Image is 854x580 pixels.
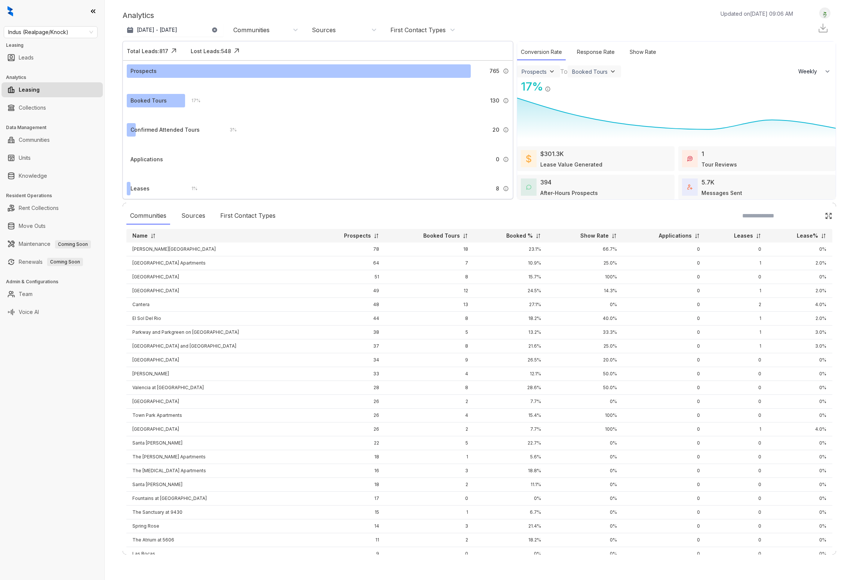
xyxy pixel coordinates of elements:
td: 100% [547,409,623,422]
td: 50.0% [547,381,623,395]
p: [DATE] - [DATE] [137,26,177,34]
td: 0% [547,506,623,519]
td: 2.0% [767,284,832,298]
td: 0% [767,464,832,478]
span: Coming Soon [55,240,91,248]
td: 14.3% [547,284,623,298]
h3: Data Management [6,124,104,131]
td: 0 [706,395,767,409]
div: Tour Reviews [701,161,737,168]
td: 0% [767,547,832,561]
td: The [PERSON_NAME] Apartments [126,450,311,464]
td: The Sanctuary at 9430 [126,506,311,519]
td: 0 [623,242,706,256]
img: Info [545,86,551,92]
div: $301.3K [540,149,564,158]
p: Show Rate [580,232,609,239]
td: 100% [547,422,623,436]
div: To [560,67,568,76]
li: Communities [1,132,103,147]
td: 3 [385,519,474,533]
span: 0 [496,155,499,164]
h3: Admin & Configurations [6,278,104,285]
td: 25.0% [547,339,623,353]
li: Move Outs [1,219,103,233]
td: 3 [385,464,474,478]
td: 15 [311,506,385,519]
td: 0 [706,436,767,450]
div: Confirmed Attended Tours [130,126,200,134]
img: Click Icon [231,45,242,57]
td: 1 [385,506,474,519]
td: 26 [311,422,385,436]
td: 0 [623,284,706,298]
td: 18.8% [474,464,547,478]
img: Click Icon [825,212,832,220]
button: Weekly [794,65,836,78]
td: 1 [385,450,474,464]
td: 0 [385,547,474,561]
td: 1 [706,422,767,436]
img: sorting [694,233,700,239]
td: Parkway and Parkgreen on [GEOGRAPHIC_DATA] [126,326,311,339]
td: 23.1% [474,242,547,256]
li: Renewals [1,254,103,269]
td: 0% [547,464,623,478]
td: 12.1% [474,367,547,381]
td: 6.7% [474,506,547,519]
td: 48 [311,298,385,312]
td: 3.0% [767,326,832,339]
td: 17 [311,492,385,506]
td: 0 [706,547,767,561]
div: Sources [178,207,209,225]
p: Prospects [344,232,371,239]
td: 0% [767,395,832,409]
td: 78 [311,242,385,256]
td: 0 [623,312,706,326]
td: 0% [767,506,832,519]
td: 4 [385,409,474,422]
p: Applications [659,232,692,239]
td: 13 [385,298,474,312]
div: Messages Sent [701,189,742,197]
td: 1 [706,312,767,326]
div: 3 % [222,126,237,134]
div: 394 [540,178,552,187]
td: 11 [311,533,385,547]
td: 0 [623,506,706,519]
div: First Contact Types [216,207,279,225]
td: 49 [311,284,385,298]
div: Total Leads: 817 [127,47,168,55]
td: 2.0% [767,312,832,326]
li: Rent Collections [1,201,103,216]
td: 2 [385,422,474,436]
td: 0% [767,519,832,533]
td: 0 [706,450,767,464]
td: [GEOGRAPHIC_DATA] [126,270,311,284]
p: Updated on [DATE] 09:06 AM [721,10,793,18]
td: Santa [PERSON_NAME] [126,436,311,450]
p: Analytics [123,10,154,21]
img: Info [503,186,509,192]
td: 37 [311,339,385,353]
td: Spring Rose [126,519,311,533]
img: Info [503,127,509,133]
td: The Atrium at 5606 [126,533,311,547]
td: [GEOGRAPHIC_DATA] [126,353,311,367]
td: 5 [385,326,474,339]
a: Collections [19,100,46,115]
td: 0% [767,436,832,450]
td: 16 [311,464,385,478]
td: 38 [311,326,385,339]
img: Click Icon [168,45,179,57]
span: Weekly [798,68,821,75]
a: Leasing [19,82,40,97]
img: ViewFilterArrow [548,68,556,75]
td: 0% [547,547,623,561]
td: 66.7% [547,242,623,256]
td: 0 [623,492,706,506]
td: 0 [623,395,706,409]
p: Booked % [506,232,533,239]
img: Info [503,156,509,162]
td: 2.0% [767,256,832,270]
